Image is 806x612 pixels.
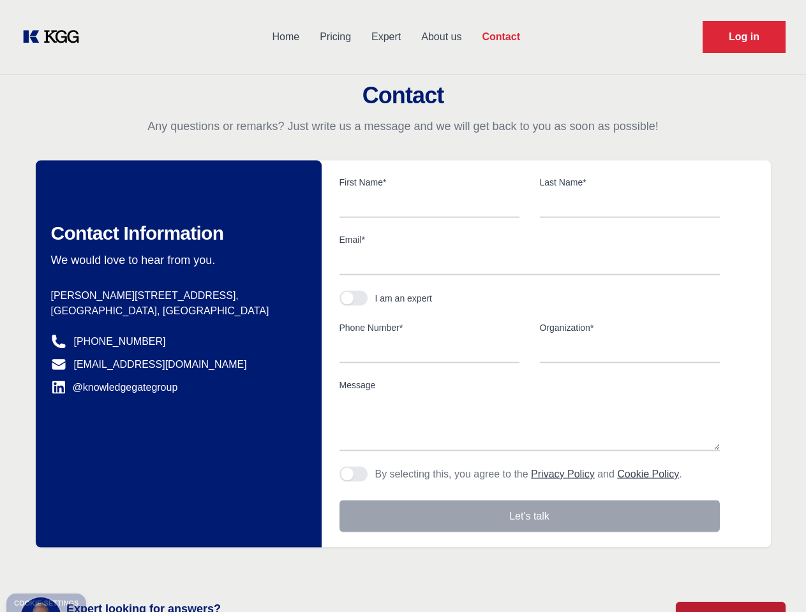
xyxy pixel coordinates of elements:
a: [EMAIL_ADDRESS][DOMAIN_NAME] [74,357,247,372]
a: Expert [361,20,411,54]
a: Privacy Policy [531,469,595,479]
a: Request Demo [703,21,786,53]
label: Organization* [540,321,720,334]
h2: Contact [15,83,791,108]
p: By selecting this, you agree to the and . [375,467,682,482]
a: @knowledgegategroup [51,380,178,395]
a: About us [411,20,472,54]
h2: Contact Information [51,222,301,245]
p: We would love to hear from you. [51,252,301,268]
p: [PERSON_NAME][STREET_ADDRESS], [51,288,301,303]
p: [GEOGRAPHIC_DATA], [GEOGRAPHIC_DATA] [51,303,301,319]
label: Last Name* [540,176,720,189]
p: Any questions or remarks? Just write us a message and we will get back to you as soon as possible! [15,119,791,134]
label: Phone Number* [340,321,519,334]
a: KOL Knowledge Platform: Talk to Key External Experts (KEE) [20,27,89,47]
iframe: Chat Widget [742,551,806,612]
label: Message [340,379,720,391]
label: First Name* [340,176,519,189]
a: [PHONE_NUMBER] [74,334,166,349]
label: Email* [340,233,720,246]
button: Let's talk [340,500,720,532]
a: Contact [472,20,530,54]
a: Cookie Policy [617,469,679,479]
a: Pricing [310,20,361,54]
div: I am an expert [375,292,433,305]
a: Home [262,20,310,54]
div: Cookie settings [14,600,78,607]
